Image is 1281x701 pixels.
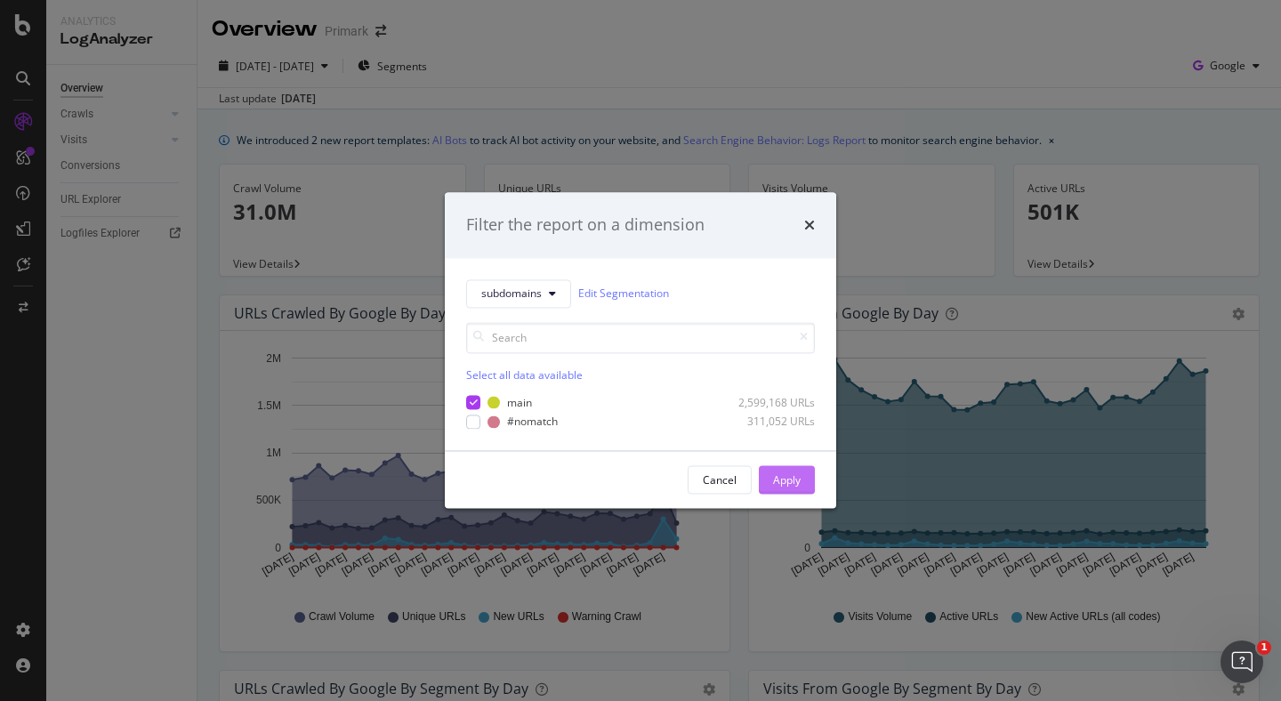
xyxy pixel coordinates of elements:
[728,414,815,429] div: 311,052 URLs
[773,472,801,487] div: Apply
[507,395,532,410] div: main
[445,192,836,508] div: modal
[466,322,815,353] input: Search
[466,214,705,237] div: Filter the report on a dimension
[1257,641,1271,655] span: 1
[507,414,558,429] div: #nomatch
[1221,641,1263,683] iframe: Intercom live chat
[728,395,815,410] div: 2,599,168 URLs
[466,279,571,308] button: subdomains
[804,214,815,237] div: times
[578,285,669,303] a: Edit Segmentation
[481,286,542,302] span: subdomains
[759,466,815,495] button: Apply
[703,472,737,487] div: Cancel
[466,367,815,383] div: Select all data available
[688,466,752,495] button: Cancel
